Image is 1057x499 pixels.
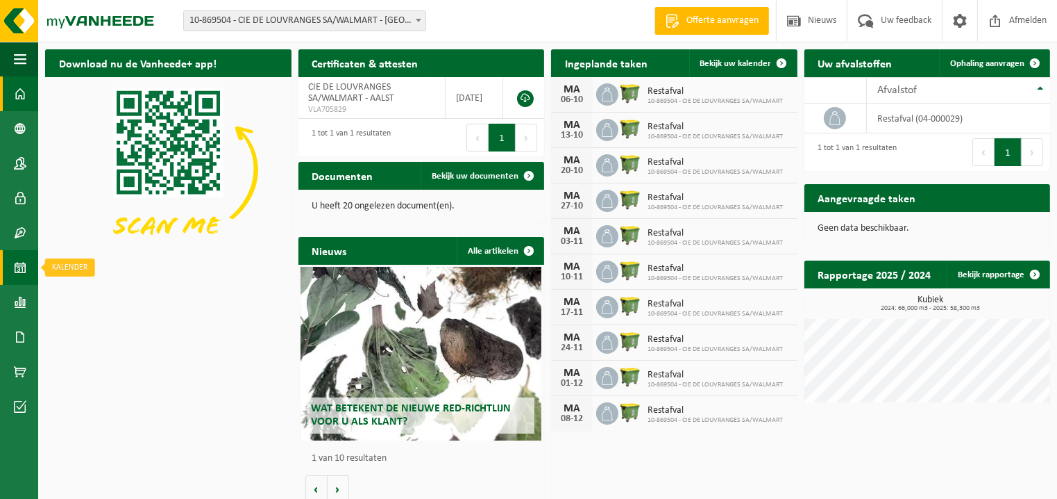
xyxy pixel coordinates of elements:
span: 10-869504 - CIE DE LOUVRANGES SA/WALMART [648,381,783,389]
h2: Certificaten & attesten [298,49,432,76]
span: VLA705829 [309,104,434,115]
span: Restafval [648,370,783,381]
td: [DATE] [446,77,503,119]
img: WB-1100-HPE-GN-51 [618,365,642,388]
div: MA [558,190,586,202]
span: Bekijk uw documenten [432,172,518,181]
span: Restafval [648,122,783,133]
span: 10-869504 - CIE DE LOUVRANGES SA/WALMART [648,168,783,177]
span: Restafval [648,157,783,168]
div: MA [558,261,586,272]
img: WB-1100-HPE-GN-51 [618,259,642,282]
h2: Documenten [298,162,387,189]
div: 01-12 [558,379,586,388]
img: WB-1100-HPE-GN-51 [618,400,642,424]
img: WB-1100-HPE-GN-51 [618,152,642,176]
h2: Nieuws [298,237,361,264]
a: Offerte aanvragen [654,7,769,35]
div: MA [558,155,586,166]
span: Bekijk uw kalender [700,59,772,68]
button: 1 [995,138,1022,166]
span: 10-869504 - CIE DE LOUVRANGES SA/WALMART [648,416,783,425]
img: WB-1100-HPE-GN-51 [618,117,642,140]
span: Ophaling aanvragen [950,59,1024,68]
img: WB-1100-HPE-GN-51 [618,81,642,105]
a: Bekijk uw kalender [689,49,796,77]
span: 2024: 66,000 m3 - 2025: 58,300 m3 [811,305,1051,312]
a: Alle artikelen [457,237,543,265]
span: CIE DE LOUVRANGES SA/WALMART - AALST [309,82,395,104]
p: 1 van 10 resultaten [312,454,538,464]
span: 10-869504 - CIE DE LOUVRANGES SA/WALMART [648,133,783,141]
span: Restafval [648,193,783,204]
span: Afvalstof [877,85,917,96]
div: MA [558,403,586,414]
span: 10-869504 - CIE DE LOUVRANGES SA/WALMART [648,239,783,247]
a: Bekijk rapportage [947,261,1049,288]
button: Next [1022,138,1043,166]
div: 1 tot 1 van 1 resultaten [811,137,897,167]
span: 10-869504 - CIE DE LOUVRANGES SA/WALMART [648,97,783,106]
h3: Kubiek [811,295,1051,312]
h2: Rapportage 2025 / 2024 [804,261,945,288]
div: 06-10 [558,95,586,105]
div: MA [558,226,586,237]
p: U heeft 20 ongelezen document(en). [312,202,531,211]
span: Offerte aanvragen [683,14,762,28]
h2: Download nu de Vanheede+ app! [45,49,230,76]
span: Restafval [648,228,783,239]
span: Restafval [648,299,783,310]
span: Restafval [648,86,783,97]
a: Ophaling aanvragen [939,49,1049,77]
div: 1 tot 1 van 1 resultaten [305,122,391,153]
div: MA [558,297,586,308]
span: 10-869504 - CIE DE LOUVRANGES SA/WALMART - AALST [183,10,426,31]
button: Previous [972,138,995,166]
div: MA [558,120,586,131]
h2: Aangevraagde taken [804,184,930,211]
div: 17-11 [558,308,586,318]
span: Restafval [648,263,783,275]
img: WB-1100-HPE-GN-51 [618,188,642,211]
div: 10-11 [558,272,586,282]
button: Previous [466,124,489,152]
div: 20-10 [558,166,586,176]
div: 03-11 [558,237,586,247]
h2: Ingeplande taken [551,49,661,76]
img: WB-1100-HPE-GN-51 [618,329,642,353]
span: Restafval [648,405,783,416]
span: Restafval [648,334,783,345]
img: Download de VHEPlus App [45,77,291,262]
div: 27-10 [558,202,586,211]
a: Bekijk uw documenten [421,162,543,190]
a: Wat betekent de nieuwe RED-richtlijn voor u als klant? [301,267,541,441]
img: WB-1100-HPE-GN-51 [618,223,642,247]
h2: Uw afvalstoffen [804,49,906,76]
td: restafval (04-000029) [867,104,1050,133]
div: MA [558,84,586,95]
div: MA [558,332,586,343]
span: 10-869504 - CIE DE LOUVRANGES SA/WALMART [648,275,783,283]
button: 1 [489,124,516,152]
span: 10-869504 - CIE DE LOUVRANGES SA/WALMART [648,345,783,354]
div: MA [558,368,586,379]
div: 13-10 [558,131,586,140]
button: Next [516,124,537,152]
div: 24-11 [558,343,586,353]
span: Wat betekent de nieuwe RED-richtlijn voor u als klant? [311,403,511,427]
img: WB-1100-HPE-GN-51 [618,294,642,318]
span: 10-869504 - CIE DE LOUVRANGES SA/WALMART [648,310,783,318]
div: 08-12 [558,414,586,424]
span: 10-869504 - CIE DE LOUVRANGES SA/WALMART - AALST [184,11,425,31]
span: 10-869504 - CIE DE LOUVRANGES SA/WALMART [648,204,783,212]
p: Geen data beschikbaar. [818,224,1037,234]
